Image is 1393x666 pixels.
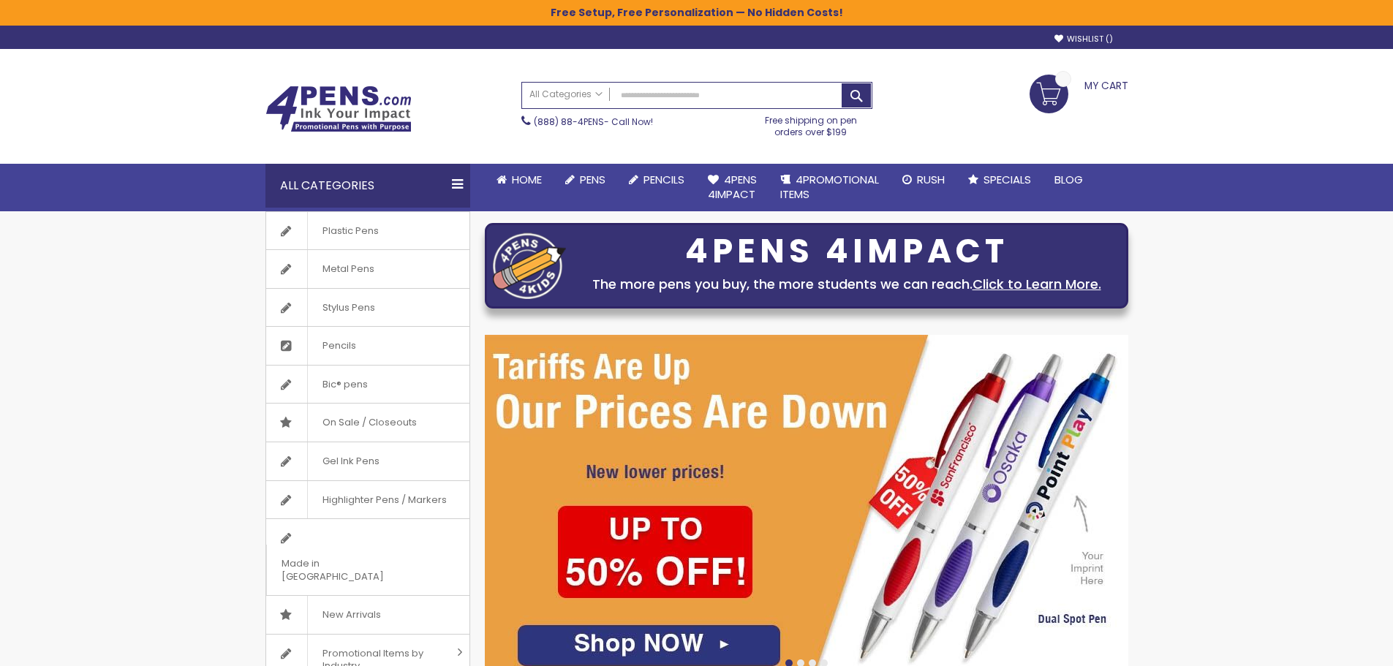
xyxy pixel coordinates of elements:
a: Plastic Pens [266,212,469,250]
span: Plastic Pens [307,212,393,250]
a: Wishlist [1054,34,1113,45]
span: Rush [917,172,945,187]
a: Made in [GEOGRAPHIC_DATA] [266,519,469,595]
div: All Categories [265,164,470,208]
span: Pens [580,172,605,187]
span: Specials [984,172,1031,187]
span: Pencils [643,172,684,187]
span: Bic® pens [307,366,382,404]
a: Home [485,164,554,196]
span: Metal Pens [307,250,389,288]
img: 4Pens Custom Pens and Promotional Products [265,86,412,132]
span: 4Pens 4impact [708,172,757,202]
span: - Call Now! [534,116,653,128]
span: Highlighter Pens / Markers [307,481,461,519]
span: Blog [1054,172,1083,187]
a: Highlighter Pens / Markers [266,481,469,519]
a: Bic® pens [266,366,469,404]
span: On Sale / Closeouts [307,404,431,442]
span: Home [512,172,542,187]
span: Made in [GEOGRAPHIC_DATA] [266,545,433,595]
a: Metal Pens [266,250,469,288]
span: 4PROMOTIONAL ITEMS [780,172,879,202]
a: Blog [1043,164,1095,196]
span: Gel Ink Pens [307,442,394,480]
a: (888) 88-4PENS [534,116,604,128]
div: 4PENS 4IMPACT [573,236,1120,267]
a: Rush [891,164,956,196]
a: Stylus Pens [266,289,469,327]
span: Stylus Pens [307,289,390,327]
img: four_pen_logo.png [493,232,566,299]
a: Gel Ink Pens [266,442,469,480]
a: All Categories [522,83,610,107]
a: 4Pens4impact [696,164,769,211]
a: Pens [554,164,617,196]
a: New Arrivals [266,596,469,634]
div: The more pens you buy, the more students we can reach. [573,274,1120,295]
div: Free shipping on pen orders over $199 [750,109,872,138]
a: Pencils [617,164,696,196]
a: Click to Learn More. [973,275,1101,293]
a: Specials [956,164,1043,196]
span: New Arrivals [307,596,396,634]
span: Pencils [307,327,371,365]
a: 4PROMOTIONALITEMS [769,164,891,211]
a: On Sale / Closeouts [266,404,469,442]
span: All Categories [529,88,603,100]
a: Pencils [266,327,469,365]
